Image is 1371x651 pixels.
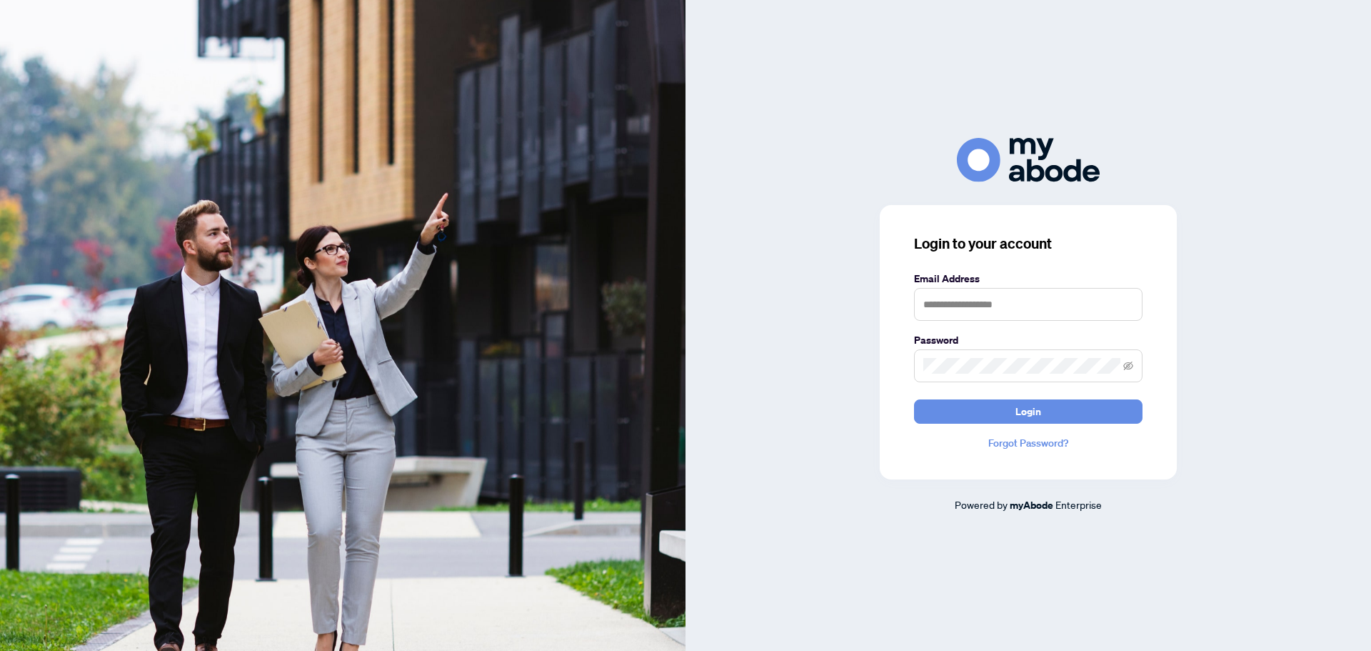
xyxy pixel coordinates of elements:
[914,435,1142,451] a: Forgot Password?
[914,399,1142,424] button: Login
[957,138,1100,182] img: ma-logo
[1010,497,1053,513] a: myAbode
[914,332,1142,348] label: Password
[1123,361,1133,371] span: eye-invisible
[1015,400,1041,423] span: Login
[914,234,1142,254] h3: Login to your account
[1055,498,1102,511] span: Enterprise
[914,271,1142,287] label: Email Address
[955,498,1008,511] span: Powered by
